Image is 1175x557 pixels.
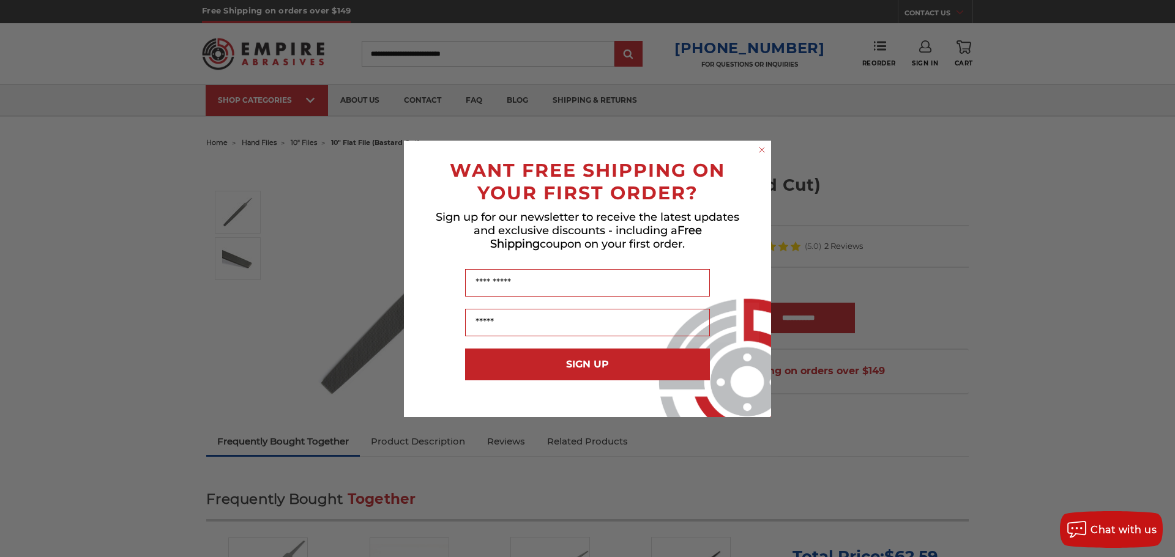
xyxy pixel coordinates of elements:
button: SIGN UP [465,349,710,380]
span: Free Shipping [490,224,702,251]
button: Close dialog [756,144,768,156]
span: Sign up for our newsletter to receive the latest updates and exclusive discounts - including a co... [436,210,739,251]
input: Email [465,309,710,336]
span: Chat with us [1091,524,1157,536]
button: Chat with us [1060,511,1163,548]
span: WANT FREE SHIPPING ON YOUR FIRST ORDER? [450,159,725,204]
